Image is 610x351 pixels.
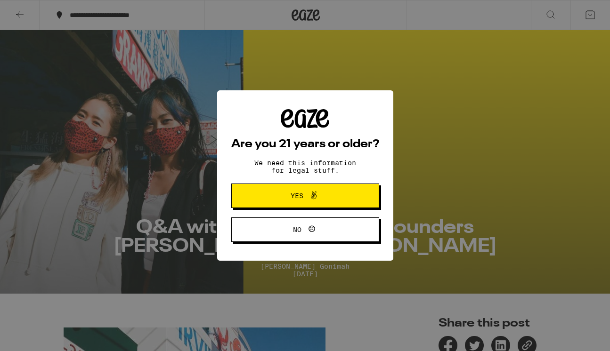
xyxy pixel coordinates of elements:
span: Yes [291,192,303,199]
button: Yes [231,183,379,208]
p: We need this information for legal stuff. [246,159,364,174]
button: No [231,217,379,242]
span: No [293,226,301,233]
h2: Are you 21 years or older? [231,139,379,150]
